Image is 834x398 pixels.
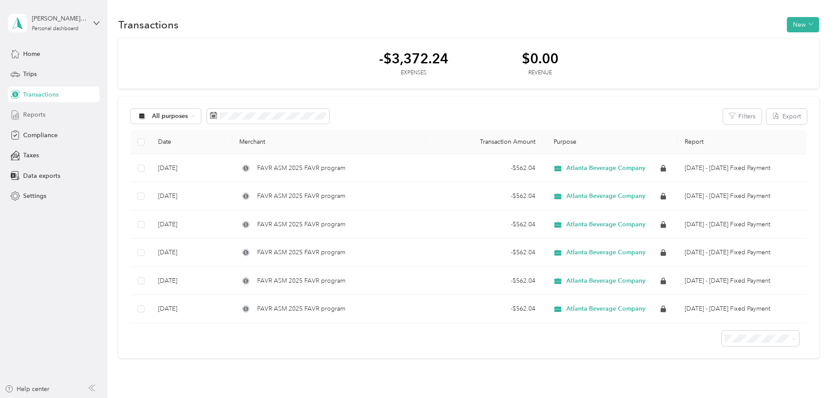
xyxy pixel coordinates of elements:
div: Expenses [379,69,448,77]
h1: Transactions [118,20,179,29]
td: [DATE] [151,295,232,323]
button: Help center [5,384,49,394]
td: Jun 1 - 30, 2025 Fixed Payment [678,239,807,267]
span: Data exports [23,171,60,180]
button: Filters [723,109,762,124]
th: Report [678,130,807,154]
td: [DATE] [151,211,232,239]
th: Merchant [232,130,426,154]
div: - $562.04 [433,304,535,314]
div: - $562.04 [433,276,535,286]
span: FAVR ASM 2025 FAVR program [257,248,345,257]
button: New [787,17,819,32]
span: FAVR ASM 2025 FAVR program [257,163,345,173]
th: Transaction Amount [426,130,542,154]
span: FAVR ASM 2025 FAVR program [257,276,345,286]
span: FAVR ASM 2025 FAVR program [257,191,345,201]
span: Purpose [549,138,577,145]
div: -$3,372.24 [379,51,448,66]
td: Aug 1 - 31, 2025 Fixed Payment [678,182,807,211]
td: Jul 1 - 31, 2025 Fixed Payment [678,211,807,239]
div: Personal dashboard [32,26,79,31]
span: Atlanta Beverage Company [566,249,645,256]
span: Home [23,49,40,59]
th: Date [151,130,232,154]
div: - $562.04 [433,220,535,229]
span: Settings [23,191,46,201]
td: [DATE] [151,239,232,267]
span: Atlanta Beverage Company [566,221,645,228]
div: - $562.04 [433,163,535,173]
span: FAVR ASM 2025 FAVR program [257,220,345,229]
span: Taxes [23,151,39,160]
span: Compliance [23,131,58,140]
div: Revenue [522,69,558,77]
div: - $562.04 [433,191,535,201]
span: Atlanta Beverage Company [566,164,645,172]
span: Atlanta Beverage Company [566,305,645,313]
span: All purposes [152,113,188,119]
td: [DATE] [151,154,232,183]
td: [DATE] [151,267,232,295]
div: - $562.04 [433,248,535,257]
span: Atlanta Beverage Company [566,277,645,285]
td: [DATE] [151,182,232,211]
td: May 1 - 31, 2025 Fixed Payment [678,295,807,323]
div: [PERSON_NAME] [PERSON_NAME] [32,14,86,23]
iframe: Everlance-gr Chat Button Frame [785,349,834,398]
span: Transactions [23,90,59,99]
td: May 1 - 31, 2025 Fixed Payment [678,267,807,295]
span: Trips [23,69,37,79]
div: $0.00 [522,51,558,66]
td: Sep 1 - 30, 2025 Fixed Payment [678,154,807,183]
span: Atlanta Beverage Company [566,192,645,200]
span: FAVR ASM 2025 FAVR program [257,304,345,314]
span: Reports [23,110,45,119]
button: Export [766,109,807,124]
